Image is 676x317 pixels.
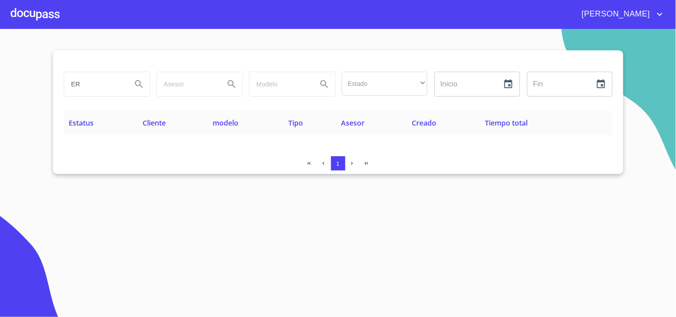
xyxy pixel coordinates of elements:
button: Search [128,73,150,95]
div: ​ [342,72,427,96]
span: modelo [213,118,239,128]
button: 1 [331,156,345,171]
input: search [64,72,125,96]
span: Estatus [69,118,94,128]
button: account of current user [575,7,665,21]
span: Asesor [341,118,365,128]
span: Tipo [288,118,303,128]
span: Tiempo total [485,118,528,128]
input: search [250,72,310,96]
span: [PERSON_NAME] [575,7,655,21]
span: Cliente [143,118,166,128]
button: Search [314,73,335,95]
input: search [157,72,217,96]
button: Search [221,73,242,95]
span: Creado [412,118,437,128]
span: 1 [336,160,340,167]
